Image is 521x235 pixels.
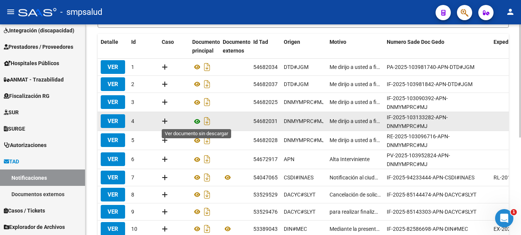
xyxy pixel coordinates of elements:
button: VER [101,205,125,219]
span: IF-2025-85143303-APN-DACYC#SLYT [387,209,476,215]
span: Me dirijo a usted a fin de notificar fecha, hora, modalidad de audiencia y mediador interviniente... [330,63,381,72]
span: VER [108,191,118,198]
i: Descargar documento [202,96,212,108]
span: Origen [284,39,300,45]
span: - smpsalud [60,4,102,21]
button: VER [101,114,125,128]
span: RE-2025-103096716-APN-DNMYMPRC#MJ [387,133,450,148]
span: 4 [131,118,134,124]
span: Cancelación de solicitud de subsanación del expediente "EX-2025-56734336- -APN-DACYC#SLYT" [330,190,381,199]
span: 53529476 [253,209,278,215]
span: VER [108,64,118,70]
span: 53529529 [253,192,278,198]
datatable-header-cell: Detalle [98,34,128,59]
span: VER [108,208,118,215]
span: Caso [162,39,174,45]
span: VER [108,99,118,106]
span: DIN#MEC [284,226,307,232]
span: IF-2025-103133282-APN-DNMYMPRC#MJ [387,114,448,129]
datatable-header-cell: Documentos externos [220,34,250,59]
span: 54682037 [253,81,278,87]
span: Detalle [101,39,118,45]
span: DACYC#SLYT [284,209,315,215]
span: APN [284,156,294,162]
button: VER [101,77,125,91]
span: Autorizaciones [4,141,47,149]
span: DNMYMPRC#MJ [284,118,325,124]
datatable-header-cell: Motivo [326,34,384,59]
i: Descargar documento [202,223,212,235]
span: Me dirijo a usted a fin de notificar fecha, hora, modalidad de audiencia y mediador interviniente... [330,117,381,126]
span: 8 [131,192,134,198]
span: 6 [131,156,134,162]
span: Mediante la presente se le hace saber a la ASOCIACION MUTUAL DE SALUD DE CIUDADELA; que a través ... [330,225,381,233]
button: VER [101,133,125,147]
span: Integración (discapacidad) [4,26,74,35]
span: 53389043 [253,226,278,232]
span: 10 [131,226,137,232]
span: TAD [4,157,19,166]
span: VER [108,81,118,88]
span: 54682034 [253,64,278,70]
span: Hospitales Públicos [4,59,59,67]
datatable-header-cell: Caso [159,34,189,59]
span: Id Tad [253,39,268,45]
span: Explorador de Archivos [4,223,65,231]
span: Notificación al ciudadano [330,173,381,182]
span: IF-2025-94233444-APN-CSDI#INAES [387,174,474,181]
span: Documentos externos [223,39,253,54]
span: Fiscalización RG [4,92,50,100]
span: SURGE [4,125,25,133]
span: Numero Sade Doc Gedo [387,39,444,45]
span: 7 [131,174,134,181]
span: VER [108,174,118,181]
span: IF-2025-103090392-APN-DNMYMPRC#MJ [387,95,448,110]
span: Casos / Tickets [4,206,45,215]
i: Descargar documento [202,153,212,165]
datatable-header-cell: Origen [281,34,326,59]
span: Me dirijo a usted a fin de notificar fecha, hora, modalidad de audiencia y mediador interviniente... [330,98,381,107]
datatable-header-cell: Documento principal [189,34,220,59]
span: PA-2025-103981740-APN-DTD#JGM [387,64,474,70]
span: 3 [131,99,134,105]
datatable-header-cell: Numero Sade Doc Gedo [384,34,490,59]
span: 54672917 [253,156,278,162]
span: DNMYMPRC#MJ [284,137,325,143]
span: Documento principal [192,39,220,54]
span: IF-2025-103981842-APN-DTD#JGM [387,81,473,87]
span: 54047065 [253,174,278,181]
i: Descargar documento [202,189,212,201]
datatable-header-cell: Id Tad [250,34,281,59]
datatable-header-cell: Id [128,34,159,59]
span: Prestadores / Proveedores [4,43,73,51]
span: 54682028 [253,137,278,143]
span: 1 [131,64,134,70]
span: Me dirijo a usted a fin de notificar fecha, hora, modalidad de audiencia y mediador interviniente... [330,136,381,145]
mat-icon: menu [6,7,15,16]
span: para realizar finalización de trámite. [330,208,381,216]
i: Descargar documento [202,61,212,73]
button: VER [101,152,125,166]
i: Descargar documento [202,134,212,146]
span: CSDI#INAES [284,174,314,181]
span: DACYC#SLYT [284,192,315,198]
span: ANMAT - Trazabilidad [4,75,64,84]
span: VER [108,118,118,125]
span: Motivo [330,39,346,45]
i: Descargar documento [202,206,212,218]
span: 2 [131,81,134,87]
span: Alta Interviniente [330,155,370,164]
span: VER [108,137,118,144]
span: 5 [131,137,134,143]
span: DTD#JGM [284,64,309,70]
button: VER [101,95,125,109]
button: VER [101,60,125,74]
i: Descargar documento [202,115,212,127]
button: VER [101,171,125,184]
span: VER [108,225,118,232]
button: VER [101,188,125,201]
span: DNMYMPRC#MJ [284,99,325,105]
span: Me dirijo a usted a fin de notificar fecha, hora, modalidad de audiencia y mediador interviniente... [330,80,381,89]
i: Descargar documento [202,171,212,184]
span: Id [131,39,136,45]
